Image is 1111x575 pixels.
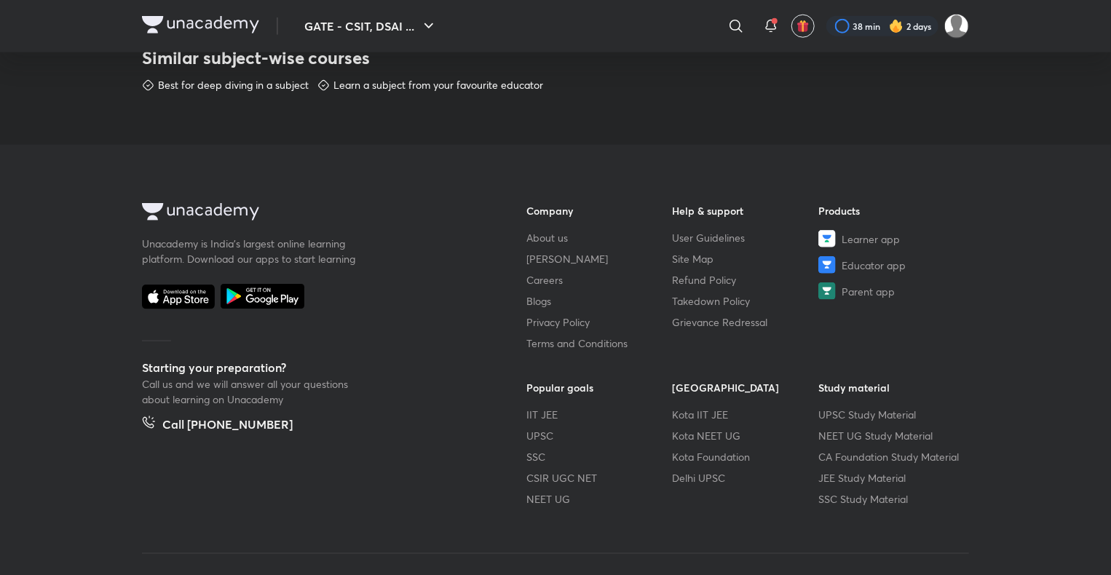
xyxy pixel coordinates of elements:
[673,380,819,395] h6: [GEOGRAPHIC_DATA]
[818,449,965,464] a: CA Foundation Study Material
[673,272,819,287] a: Refund Policy
[142,376,360,407] p: Call us and we will answer all your questions about learning on Unacademy
[818,470,965,485] a: JEE Study Material
[142,46,969,69] h3: Similar subject-wise courses
[673,428,819,443] a: Kota NEET UG
[526,293,673,309] a: Blogs
[842,284,895,299] span: Parent app
[142,16,259,33] img: Company Logo
[818,491,965,507] a: SSC Study Material
[526,449,673,464] a: SSC
[842,231,900,247] span: Learner app
[673,407,819,422] a: Kota IIT JEE
[526,251,673,266] a: [PERSON_NAME]
[162,416,293,436] h5: Call [PHONE_NUMBER]
[526,314,673,330] a: Privacy Policy
[526,336,673,351] a: Terms and Conditions
[818,256,965,274] a: Educator app
[526,203,673,218] h6: Company
[142,16,259,37] a: Company Logo
[673,293,819,309] a: Takedown Policy
[818,230,836,247] img: Learner app
[526,470,673,485] a: CSIR UGC NET
[818,282,965,300] a: Parent app
[944,14,969,39] img: Somya P
[526,407,673,422] a: IIT JEE
[889,19,904,33] img: streak
[333,78,543,92] p: Learn a subject from your favourite educator
[818,428,965,443] a: NEET UG Study Material
[818,203,965,218] h6: Products
[796,20,810,33] img: avatar
[142,359,480,376] h5: Starting your preparation?
[526,230,673,245] a: About us
[818,407,965,422] a: UPSC Study Material
[142,416,293,436] a: Call [PHONE_NUMBER]
[142,203,259,221] img: Company Logo
[526,272,673,287] a: Careers
[142,203,480,224] a: Company Logo
[673,251,819,266] a: Site Map
[818,230,965,247] a: Learner app
[296,12,446,41] button: GATE - CSIT, DSAI ...
[673,449,819,464] a: Kota Foundation
[842,258,906,273] span: Educator app
[818,380,965,395] h6: Study material
[818,282,836,300] img: Parent app
[791,15,815,38] button: avatar
[673,470,819,485] a: Delhi UPSC
[673,314,819,330] a: Grievance Redressal
[673,230,819,245] a: User Guidelines
[526,491,673,507] a: NEET UG
[526,380,673,395] h6: Popular goals
[526,272,563,287] span: Careers
[673,203,819,218] h6: Help & support
[142,236,360,266] p: Unacademy is India’s largest online learning platform. Download our apps to start learning
[158,78,309,92] p: Best for deep diving in a subject
[526,428,673,443] a: UPSC
[818,256,836,274] img: Educator app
